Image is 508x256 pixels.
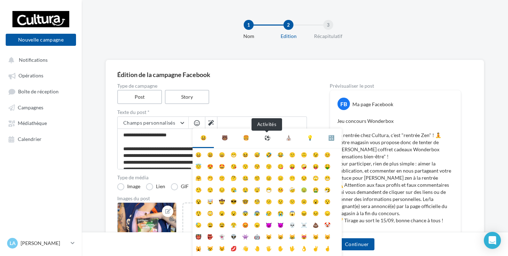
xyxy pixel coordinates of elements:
[4,53,75,66] button: Notifications
[275,242,286,254] li: ✋
[193,242,204,254] li: 🙀
[228,230,239,242] li: 👽
[117,110,307,115] label: Texte du post *
[263,219,275,230] li: 😈
[286,184,298,195] li: 🤕
[251,160,263,172] li: 😚
[18,88,59,94] span: Boîte de réception
[298,230,310,242] li: 😻
[484,232,501,249] div: Open Intercom Messenger
[216,172,228,184] li: 🤫
[193,148,204,160] li: 😀
[310,230,321,242] li: 😼
[263,148,275,160] li: 🤣
[251,230,263,242] li: 🤖
[216,148,228,160] li: 😄
[321,207,333,219] li: 😞
[146,183,165,190] label: Lien
[216,195,228,207] li: 🤠
[286,160,298,172] li: 😛
[323,20,333,30] div: 3
[263,184,275,195] li: 😷
[117,183,140,190] label: Image
[117,83,307,88] label: Type de campagne
[165,90,210,104] label: Story
[286,172,298,184] li: 😶
[321,148,333,160] li: 😊
[118,117,188,129] button: Champs personnalisés
[263,160,275,172] li: 😙
[275,230,286,242] li: 😸
[266,33,311,40] div: Edition
[310,160,321,172] li: 😝
[298,184,310,195] li: 🤢
[239,148,251,160] li: 😆
[204,148,216,160] li: 😃
[193,207,204,219] li: 😲
[216,242,228,254] li: 😾
[251,195,263,207] li: 🧐
[264,134,270,141] div: ⚽
[310,184,321,195] li: 🤮
[310,148,321,160] li: 😉
[204,172,216,184] li: 🤭
[321,195,333,207] li: 😯
[310,195,321,207] li: 😮
[19,57,48,63] span: Notifications
[283,20,293,30] div: 2
[298,148,310,160] li: 🙃
[286,148,298,160] li: 🙂
[228,160,239,172] li: 😘
[228,148,239,160] li: 😁
[275,195,286,207] li: 😟
[286,207,298,219] li: 😱
[204,195,216,207] li: 🤯
[228,172,239,184] li: 🤔
[204,242,216,254] li: 😿
[252,118,282,131] div: Activités
[251,219,263,230] li: 😠
[251,172,263,184] li: 🤨
[226,33,271,40] div: Nom
[6,34,76,46] button: Nouvelle campagne
[244,20,254,30] div: 1
[321,160,333,172] li: 🤑
[4,132,77,145] a: Calendrier
[310,207,321,219] li: 😣
[239,184,251,195] li: 🤤
[193,195,204,207] li: 😵
[4,101,77,114] a: Campagnes
[352,101,393,108] div: Ma page Facebook
[339,238,374,250] button: Continuer
[239,195,251,207] li: 🤓
[200,134,206,141] div: 😃
[275,219,286,230] li: 👿
[216,207,228,219] li: 😦
[321,172,333,184] li: 😬
[239,160,251,172] li: 😗
[117,196,307,201] div: Images du post
[321,230,333,242] li: 😽
[18,136,42,142] span: Calendrier
[298,195,310,207] li: ☹️
[263,230,275,242] li: 😺
[337,118,454,224] p: Jeu concours Wonderbox La rentrée chez Cultura, c'est "rentrée Zen" ! 🧘 Votre magasin vous propos...
[10,240,16,247] span: La
[228,219,239,230] li: 😤
[263,195,275,207] li: 😕
[310,242,321,254] li: ✌
[171,183,189,190] label: GIF
[263,207,275,219] li: 😥
[18,120,47,126] span: Médiathèque
[286,230,298,242] li: 😹
[263,172,275,184] li: 😐
[251,184,263,195] li: 😴
[251,207,263,219] li: 😰
[204,219,216,230] li: 😩
[275,184,286,195] li: 🤒
[263,242,275,254] li: 🖐
[275,172,286,184] li: 😑
[193,230,204,242] li: 👹
[117,175,307,180] label: Type de média
[286,134,292,141] div: ⛪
